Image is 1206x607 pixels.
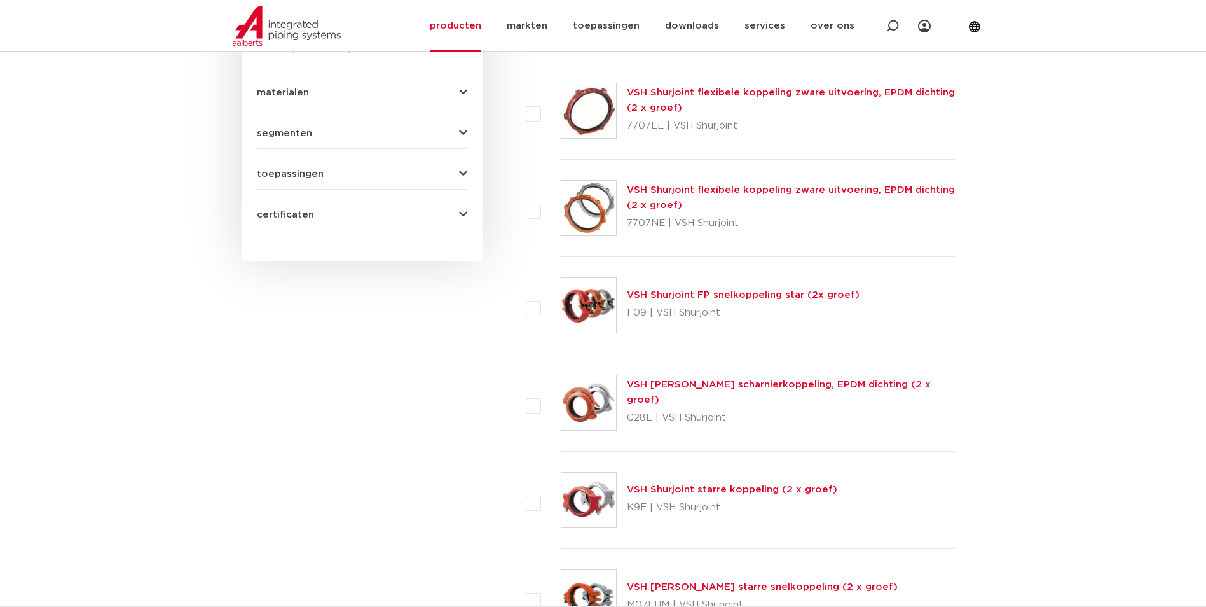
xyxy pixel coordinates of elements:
p: F09 | VSH Shurjoint [627,303,860,323]
button: materialen [257,88,467,97]
button: certificaten [257,210,467,220]
img: Thumbnail for VSH Shurjoint starre koppeling (2 x groef) [561,473,616,527]
a: VSH [PERSON_NAME] starre snelkoppeling (2 x groef) [627,582,898,592]
p: G28E | VSH Shurjoint [627,408,956,428]
a: VSH Shurjoint flexibele koppeling zware uitvoering, EPDM dichting (2 x groef) [627,185,955,210]
p: 7707NE | VSH Shurjoint [627,213,956,234]
img: Thumbnail for VSH Shurjoint flexibele koppeling zware uitvoering, EPDM dichting (2 x groef) [561,83,616,138]
a: VSH Shurjoint starre koppeling (2 x groef) [627,485,837,494]
span: materialen [257,88,309,97]
a: VSH Shurjoint FP snelkoppeling star (2x groef) [627,290,860,300]
img: Thumbnail for VSH Shurjoint flexibele koppeling zware uitvoering, EPDM dichting (2 x groef) [561,181,616,235]
a: VSH [PERSON_NAME] scharnierkoppeling, EPDM dichting (2 x groef) [627,380,931,405]
a: VSH Shurjoint flexibele koppeling zware uitvoering, EPDM dichting (2 x groef) [627,88,955,113]
button: segmenten [257,129,467,138]
p: K9E | VSH Shurjoint [627,498,837,518]
img: Thumbnail for VSH Shurjoint FP snelkoppeling star (2x groef) [561,278,616,333]
span: toepassingen [257,169,324,179]
img: Thumbnail for VSH Shurjoint scharnierkoppeling, EPDM dichting (2 x groef) [561,375,616,430]
p: 7707LE | VSH Shurjoint [627,116,956,136]
span: segmenten [257,129,312,138]
button: toepassingen [257,169,467,179]
span: certificaten [257,210,314,220]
